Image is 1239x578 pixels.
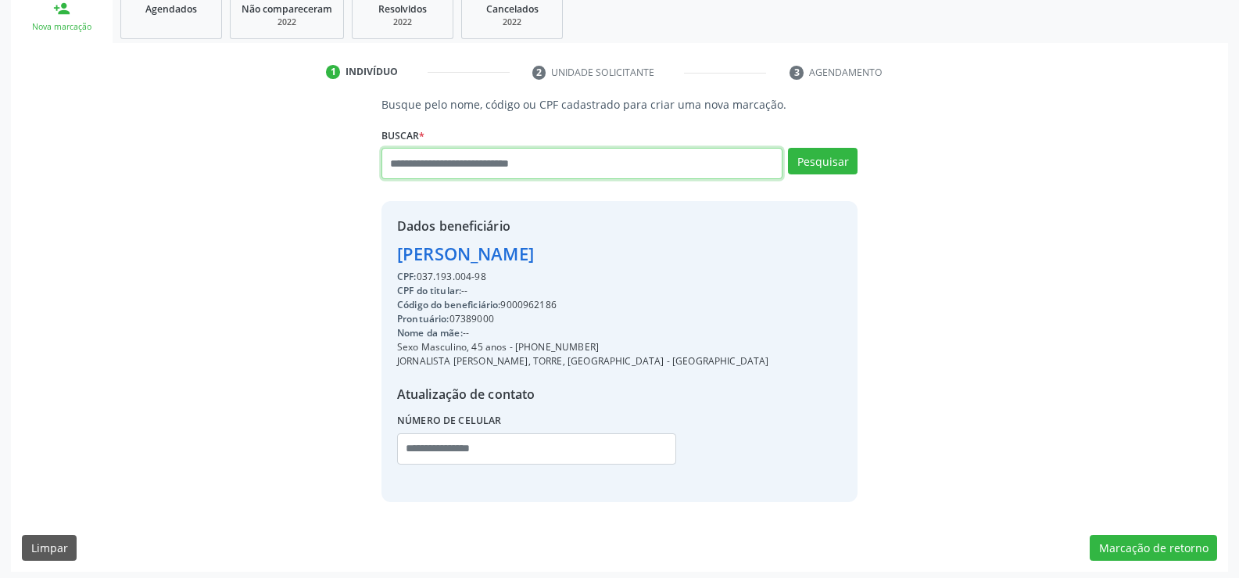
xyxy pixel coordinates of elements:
div: 037.193.004-98 [397,270,769,284]
div: 2022 [242,16,332,28]
span: Nome da mãe: [397,326,463,339]
span: Cancelados [486,2,539,16]
div: 07389000 [397,312,769,326]
div: Indivíduo [346,65,398,79]
div: JORNALISTA [PERSON_NAME], TORRE, [GEOGRAPHIC_DATA] - [GEOGRAPHIC_DATA] [397,354,769,368]
div: 1 [326,65,340,79]
div: [PERSON_NAME] [397,241,769,267]
button: Pesquisar [788,148,858,174]
span: Resolvidos [378,2,427,16]
span: Não compareceram [242,2,332,16]
div: 9000962186 [397,298,769,312]
div: Dados beneficiário [397,217,769,235]
div: 2022 [363,16,442,28]
p: Busque pelo nome, código ou CPF cadastrado para criar uma nova marcação. [381,96,858,113]
div: Nova marcação [22,21,102,33]
span: Agendados [145,2,197,16]
div: -- [397,284,769,298]
div: -- [397,326,769,340]
label: Número de celular [397,409,502,433]
button: Marcação de retorno [1090,535,1217,562]
div: Sexo Masculino, 45 anos - [PHONE_NUMBER] [397,340,769,354]
div: Atualização de contato [397,385,769,404]
span: Prontuário: [397,312,449,325]
span: CPF: [397,270,417,283]
button: Limpar [22,535,77,562]
span: CPF do titular: [397,284,461,297]
label: Buscar [381,124,424,148]
span: Código do beneficiário: [397,298,500,311]
div: 2022 [473,16,551,28]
